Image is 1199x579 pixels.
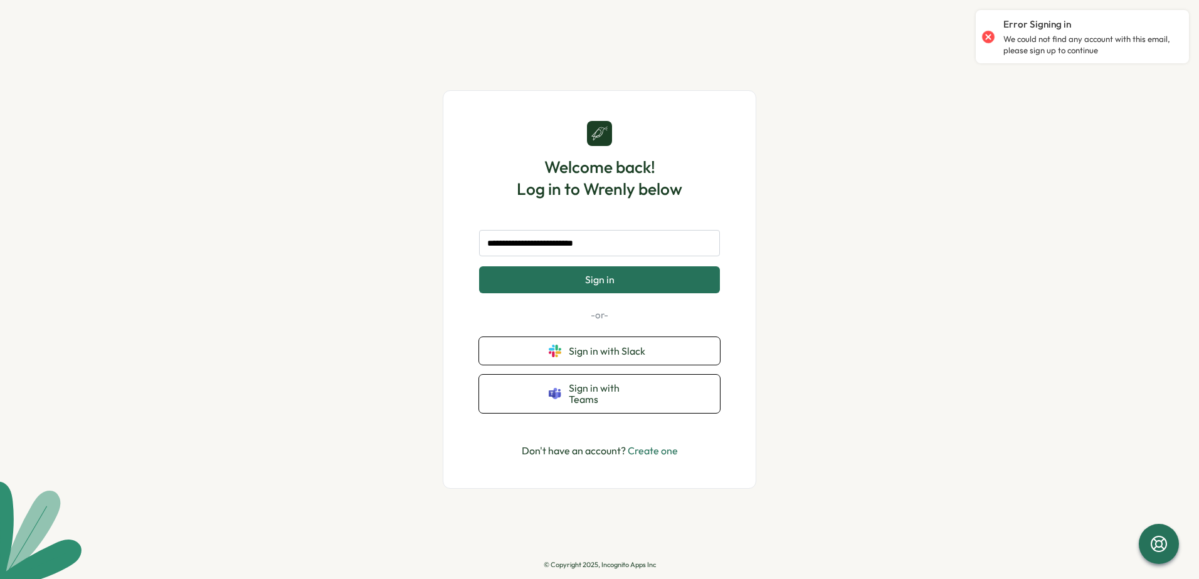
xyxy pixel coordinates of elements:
[585,274,615,285] span: Sign in
[517,156,682,200] h1: Welcome back! Log in to Wrenly below
[628,444,678,457] a: Create one
[569,345,650,357] span: Sign in with Slack
[1003,18,1071,31] p: Error Signing in
[479,266,720,293] button: Sign in
[544,561,656,569] p: © Copyright 2025, Incognito Apps Inc
[522,443,678,459] p: Don't have an account?
[1003,34,1176,56] p: We could not find any account with this email, please sign up to continue
[479,375,720,413] button: Sign in with Teams
[569,382,650,405] span: Sign in with Teams
[479,337,720,365] button: Sign in with Slack
[479,308,720,322] p: -or-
